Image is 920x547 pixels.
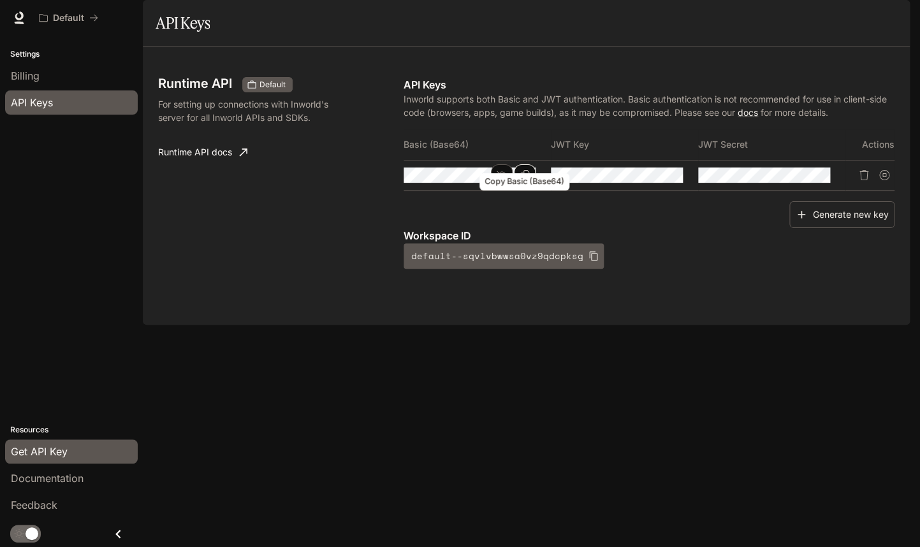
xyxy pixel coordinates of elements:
[404,243,604,269] button: default--sqvlvbwwsa0vz9qdcpksg
[845,129,894,160] th: Actions
[254,79,291,90] span: Default
[698,129,845,160] th: JWT Secret
[854,165,874,185] button: Delete API key
[53,13,84,24] p: Default
[158,97,335,124] p: For setting up connections with Inworld's server for all Inworld APIs and SDKs.
[514,164,536,186] button: Copy Basic (Base64)
[789,201,894,229] button: Generate new key
[33,5,104,31] button: All workspaces
[551,129,698,160] th: JWT Key
[404,228,894,243] p: Workspace ID
[479,173,569,190] div: Copy Basic (Base64)
[404,77,894,92] p: API Keys
[874,165,894,185] button: Suspend API key
[738,107,758,118] a: docs
[404,129,551,160] th: Basic (Base64)
[242,77,293,92] div: These keys will apply to your current workspace only
[153,139,252,165] a: Runtime API docs
[156,10,210,36] h1: API Keys
[404,92,894,119] p: Inworld supports both Basic and JWT authentication. Basic authentication is not recommended for u...
[158,77,232,90] h3: Runtime API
